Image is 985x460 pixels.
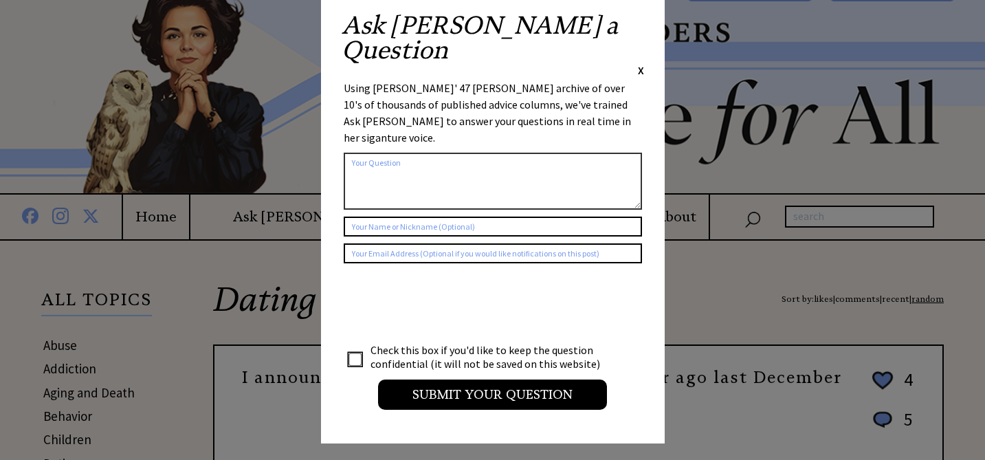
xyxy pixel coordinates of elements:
input: Your Email Address (Optional if you would like notifications on this post) [344,243,642,263]
h2: Ask [PERSON_NAME] a Question [342,13,644,63]
div: Using [PERSON_NAME]' 47 [PERSON_NAME] archive of over 10's of thousands of published advice colum... [344,80,642,146]
input: Submit your Question [378,380,607,410]
iframe: reCAPTCHA [344,277,553,331]
td: Check this box if you'd like to keep the question confidential (it will not be saved on this webs... [370,342,613,371]
input: Your Name or Nickname (Optional) [344,217,642,237]
span: X [638,63,644,77]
